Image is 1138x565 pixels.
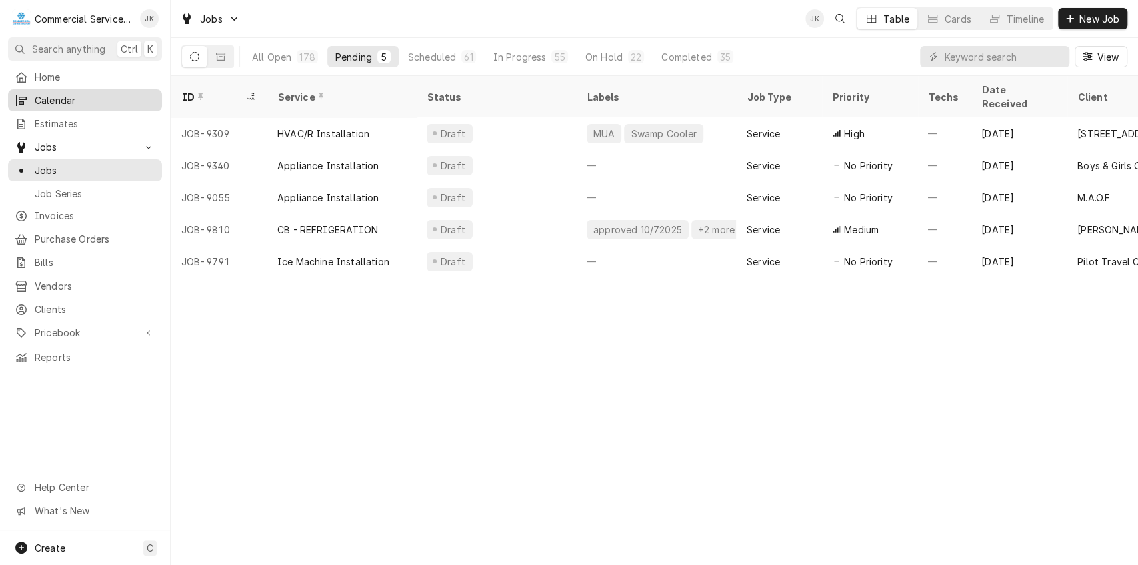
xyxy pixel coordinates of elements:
[945,12,971,26] div: Cards
[8,476,162,498] a: Go to Help Center
[277,223,378,237] div: CB - REFRIGERATION
[576,149,736,181] div: —
[380,50,388,64] div: 5
[917,245,971,277] div: —
[883,12,909,26] div: Table
[844,223,879,237] span: Medium
[35,12,133,26] div: Commercial Service Co.
[8,251,162,273] a: Bills
[8,89,162,111] a: Calendar
[8,228,162,250] a: Purchase Orders
[805,9,824,28] div: JK
[35,255,155,269] span: Bills
[971,213,1067,245] div: [DATE]
[747,255,780,269] div: Service
[1007,12,1044,26] div: Timeline
[140,9,159,28] div: John Key's Avatar
[121,42,138,56] span: Ctrl
[147,541,153,555] span: C
[464,50,473,64] div: 61
[917,117,971,149] div: —
[171,181,267,213] div: JOB-9055
[971,149,1067,181] div: [DATE]
[439,255,467,269] div: Draft
[277,159,379,173] div: Appliance Installation
[35,326,135,340] span: Pricebook
[8,205,162,227] a: Invoices
[427,90,563,104] div: Status
[35,93,155,107] span: Calendar
[1077,12,1122,26] span: New Job
[35,232,155,246] span: Purchase Orders
[981,83,1053,111] div: Date Received
[585,50,623,64] div: On Hold
[439,127,467,141] div: Draft
[35,187,155,201] span: Job Series
[8,275,162,297] a: Vendors
[747,159,780,173] div: Service
[971,117,1067,149] div: [DATE]
[8,500,162,522] a: Go to What's New
[917,213,971,245] div: —
[493,50,547,64] div: In Progress
[832,90,904,104] div: Priority
[12,9,31,28] div: C
[829,8,851,29] button: Open search
[747,127,780,141] div: Service
[277,127,369,141] div: HVAC/R Installation
[1094,50,1121,64] span: View
[12,9,31,28] div: Commercial Service Co.'s Avatar
[439,159,467,173] div: Draft
[200,12,223,26] span: Jobs
[35,70,155,84] span: Home
[747,90,811,104] div: Job Type
[631,50,641,64] div: 22
[805,9,824,28] div: John Key's Avatar
[661,50,711,64] div: Completed
[1058,8,1127,29] button: New Job
[35,504,154,518] span: What's New
[844,127,865,141] span: High
[8,346,162,368] a: Reports
[592,223,683,237] div: approved 10/72025
[587,90,725,104] div: Labels
[35,209,155,223] span: Invoices
[1077,191,1110,205] div: M.A.O.F
[439,191,467,205] div: Draft
[35,163,155,177] span: Jobs
[928,90,960,104] div: Techs
[35,542,65,554] span: Create
[720,50,731,64] div: 35
[335,50,372,64] div: Pending
[147,42,153,56] span: K
[252,50,291,64] div: All Open
[35,350,155,364] span: Reports
[8,113,162,135] a: Estimates
[8,159,162,181] a: Jobs
[554,50,565,64] div: 55
[917,149,971,181] div: —
[8,298,162,320] a: Clients
[277,191,379,205] div: Appliance Installation
[181,90,243,104] div: ID
[747,223,780,237] div: Service
[35,302,155,316] span: Clients
[8,66,162,88] a: Home
[576,245,736,277] div: —
[299,50,315,64] div: 178
[844,255,893,269] span: No Priority
[171,213,267,245] div: JOB-9810
[8,136,162,158] a: Go to Jobs
[35,279,155,293] span: Vendors
[944,46,1063,67] input: Keyword search
[971,181,1067,213] div: [DATE]
[35,480,154,494] span: Help Center
[171,149,267,181] div: JOB-9340
[171,245,267,277] div: JOB-9791
[8,37,162,61] button: Search anythingCtrlK
[629,127,698,141] div: Swamp Cooler
[8,322,162,344] a: Go to Pricebook
[1075,46,1127,67] button: View
[140,9,159,28] div: JK
[917,181,971,213] div: —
